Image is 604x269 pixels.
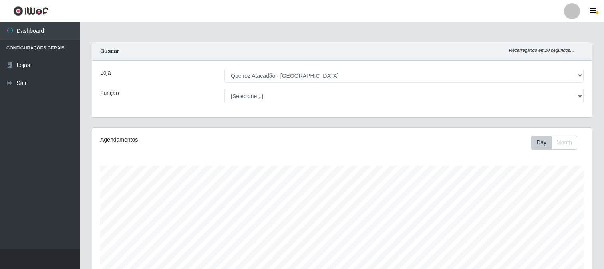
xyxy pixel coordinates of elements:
label: Loja [100,69,111,77]
button: Month [551,136,577,150]
button: Day [531,136,552,150]
div: Toolbar with button groups [531,136,584,150]
div: First group [531,136,577,150]
label: Função [100,89,119,97]
strong: Buscar [100,48,119,54]
img: CoreUI Logo [13,6,49,16]
div: Agendamentos [100,136,295,144]
i: Recarregando em 20 segundos... [509,48,574,53]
